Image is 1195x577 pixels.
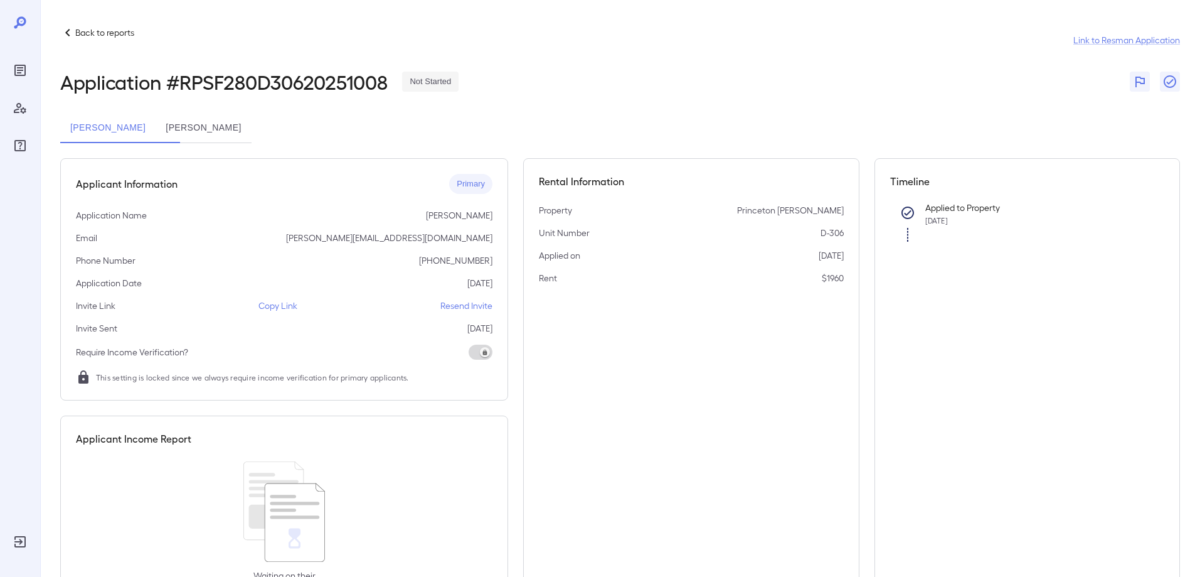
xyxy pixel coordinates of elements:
div: Log Out [10,532,30,552]
p: Application Date [76,277,142,289]
h5: Rental Information [539,174,844,189]
p: [PHONE_NUMBER] [419,254,492,267]
div: Manage Users [10,98,30,118]
p: [DATE] [819,249,844,262]
div: Reports [10,60,30,80]
p: Invite Link [76,299,115,312]
p: Rent [539,272,557,284]
p: Applied to Property [925,202,1145,214]
h2: Application # RPSF280D30620251008 [60,70,387,93]
p: Princeton [PERSON_NAME] [737,204,844,217]
p: D-306 [821,227,844,239]
span: [DATE] [925,216,948,225]
span: Not Started [402,76,459,88]
button: Flag Report [1130,72,1150,92]
p: [PERSON_NAME][EMAIL_ADDRESS][DOMAIN_NAME] [286,232,492,244]
p: Applied on [539,249,580,262]
p: [DATE] [467,322,492,335]
span: This setting is locked since we always require income verification for primary applicants. [96,371,409,384]
p: Phone Number [76,254,135,267]
p: Require Income Verification? [76,346,188,359]
h5: Applicant Information [76,176,178,191]
span: Primary [449,178,492,190]
h5: Timeline [890,174,1165,189]
p: Email [76,232,97,244]
a: Link to Resman Application [1073,34,1180,46]
p: [DATE] [467,277,492,289]
p: Invite Sent [76,322,117,335]
p: $1960 [822,272,844,284]
p: Resend Invite [440,299,492,312]
p: [PERSON_NAME] [426,209,492,222]
p: Application Name [76,209,147,222]
p: Unit Number [539,227,590,239]
h5: Applicant Income Report [76,431,191,446]
p: Property [539,204,572,217]
button: [PERSON_NAME] [60,113,156,143]
div: FAQ [10,136,30,156]
button: [PERSON_NAME] [156,113,251,143]
p: Copy Link [258,299,297,312]
button: Close Report [1160,72,1180,92]
p: Back to reports [75,26,134,39]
